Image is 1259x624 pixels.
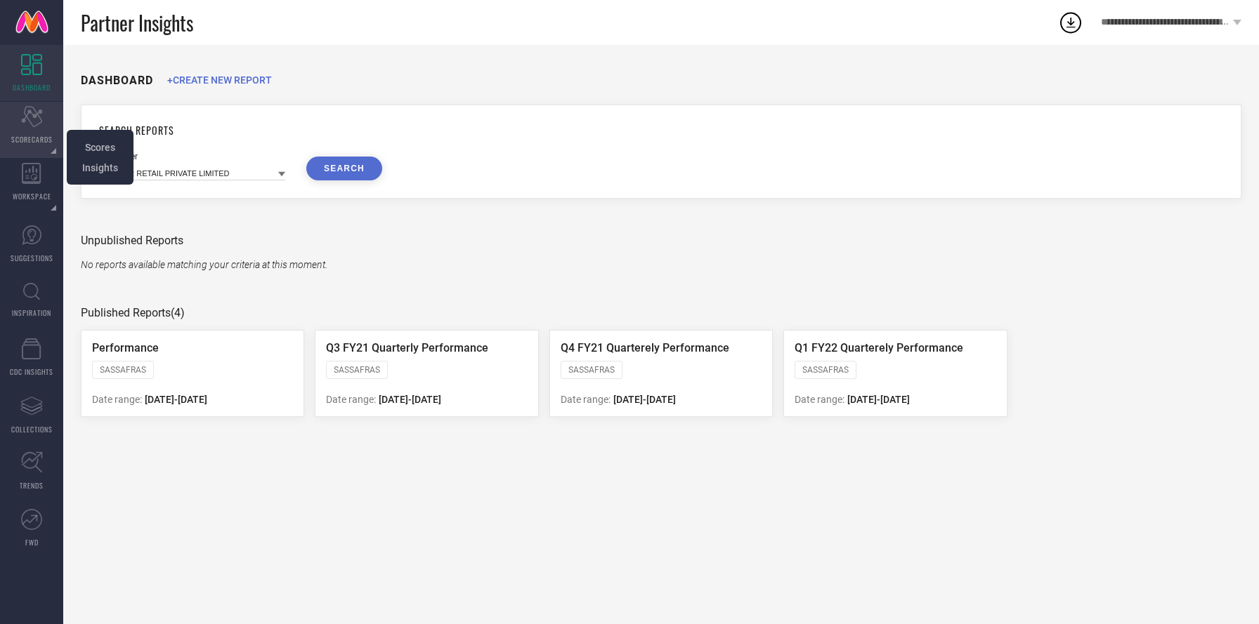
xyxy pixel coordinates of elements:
span: +CREATE NEW REPORT [167,74,272,86]
span: Performance [92,341,159,354]
span: Q4 FY21 Quarterely Performance [561,341,729,354]
button: SEARCH [306,157,382,180]
h1: SEARCH REPORTS [99,123,1223,138]
span: TRENDS [20,480,44,491]
div: Unpublished Reports [81,234,1241,247]
span: FWD [25,537,39,547]
span: SUGGESTIONS [11,253,53,263]
span: Insights [82,162,118,173]
a: Scores [85,140,115,154]
h1: DASHBOARD [81,74,153,87]
span: SCORECARDS [11,134,53,145]
span: SASSAFRAS [334,365,380,375]
span: SASSAFRAS [100,365,146,375]
span: SASSAFRAS [802,365,849,375]
span: Scores [85,142,115,153]
span: No reports available matching your criteria at this moment. [81,259,327,270]
a: Insights [82,161,118,174]
span: Date range: [561,394,611,405]
span: Q3 FY21 Quarterly Performance [326,341,488,354]
div: Published Reports (4) [81,306,1241,319]
div: Open download list [1058,10,1083,35]
div: Partner [110,152,285,161]
span: COLLECTIONS [11,424,53,434]
span: [DATE] - [DATE] [145,394,207,405]
span: [DATE] - [DATE] [613,394,676,405]
span: [DATE] - [DATE] [847,394,910,405]
span: Partner Insights [81,8,193,37]
span: INSPIRATION [12,307,51,318]
span: WORKSPACE [13,191,51,201]
span: Q1 FY22 Quarterely Performance [795,341,963,354]
span: Date range: [795,394,844,405]
span: CDC INSIGHTS [10,366,53,377]
span: Date range: [92,394,142,405]
span: SASSAFRAS [568,365,615,375]
span: [DATE] - [DATE] [379,394,441,405]
span: Date range: [326,394,376,405]
span: DASHBOARD [13,82,51,93]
